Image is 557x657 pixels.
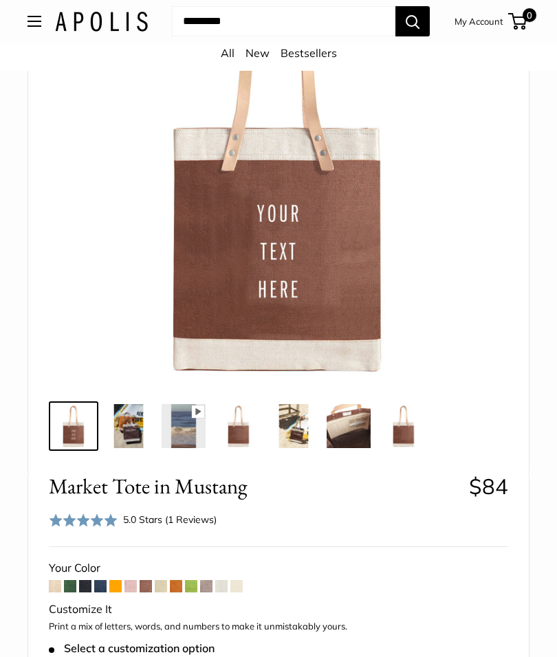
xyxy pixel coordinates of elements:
[52,405,96,449] img: Market Tote in Mustang
[162,405,206,449] img: Market Tote in Mustang
[395,7,430,37] button: Search
[327,405,371,449] img: Market Tote in Mustang
[123,513,217,528] div: 5.0 Stars (1 Reviews)
[49,402,98,452] a: Market Tote in Mustang
[49,559,508,579] div: Your Color
[523,9,536,23] span: 0
[510,14,527,30] a: 0
[281,47,337,60] a: Bestsellers
[104,402,153,452] a: Market Tote in Mustang
[49,511,217,531] div: 5.0 Stars (1 Reviews)
[221,47,234,60] a: All
[269,402,318,452] a: Market Tote in Mustang
[217,405,261,449] img: Market Tote in Mustang
[379,402,428,452] a: Market Tote in Mustang
[107,405,151,449] img: Market Tote in Mustang
[382,405,426,449] img: Market Tote in Mustang
[214,402,263,452] a: Market Tote in Mustang
[49,643,215,656] span: Select a customization option
[469,474,508,500] span: $84
[49,621,508,634] p: Print a mix of letters, words, and numbers to make it unmistakably yours.
[49,474,459,500] span: Market Tote in Mustang
[172,7,395,37] input: Search...
[245,47,270,60] a: New
[455,14,503,30] a: My Account
[28,16,41,27] button: Open menu
[55,12,148,32] img: Apolis
[159,402,208,452] a: Market Tote in Mustang
[324,402,373,452] a: Market Tote in Mustang
[272,405,316,449] img: Market Tote in Mustang
[49,600,508,621] div: Customize It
